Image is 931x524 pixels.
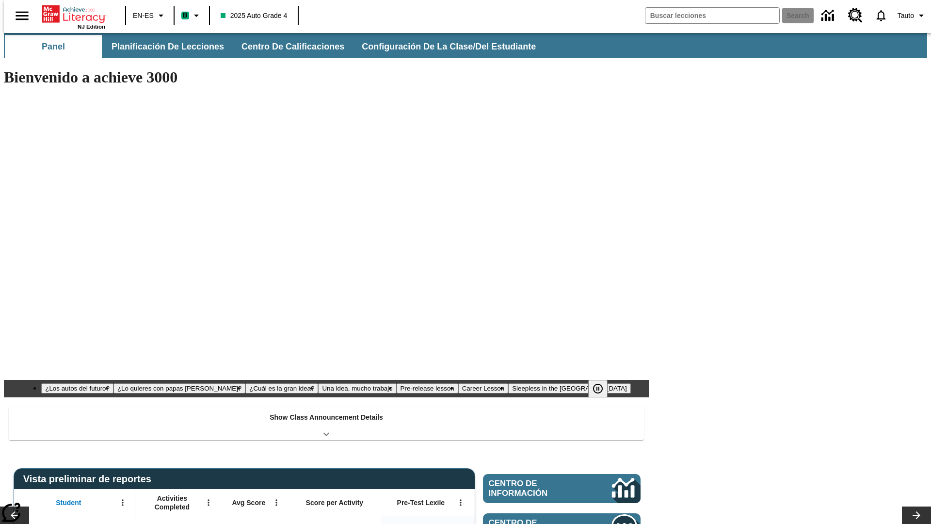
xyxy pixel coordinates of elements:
[842,2,868,29] a: Centro de recursos, Se abrirá en una pestaña nueva.
[894,7,931,24] button: Perfil/Configuración
[397,498,445,507] span: Pre-Test Lexile
[245,383,318,393] button: Slide 3 ¿Cuál es la gran idea?
[42,4,105,24] a: Portada
[354,35,544,58] button: Configuración de la clase/del estudiante
[318,383,396,393] button: Slide 4 Una idea, mucho trabajo
[868,3,894,28] a: Notificaciones
[42,3,105,30] div: Portada
[129,7,171,24] button: Language: EN-ES, Selecciona un idioma
[133,11,154,21] span: EN-ES
[588,380,608,397] button: Pausar
[898,11,914,21] span: Tauto
[140,494,204,511] span: Activities Completed
[232,498,265,507] span: Avg Score
[489,479,579,498] span: Centro de información
[115,495,130,510] button: Abrir menú
[23,474,156,485] span: Vista preliminar de reportes
[270,412,383,423] p: Show Class Announcement Details
[78,24,105,30] span: NJ Edition
[104,35,232,58] button: Planificación de lecciones
[41,383,113,393] button: Slide 1 ¿Los autos del futuro?
[453,495,468,510] button: Abrir menú
[645,8,779,23] input: search field
[8,1,36,30] button: Abrir el menú lateral
[458,383,508,393] button: Slide 6 Career Lesson
[56,498,81,507] span: Student
[816,2,842,29] a: Centro de información
[234,35,352,58] button: Centro de calificaciones
[4,35,545,58] div: Subbarra de navegación
[5,35,102,58] button: Panel
[201,495,216,510] button: Abrir menú
[902,507,931,524] button: Carrusel de lecciones, seguir
[306,498,364,507] span: Score per Activity
[4,33,927,58] div: Subbarra de navegación
[221,11,288,21] span: 2025 Auto Grade 4
[483,474,641,503] a: Centro de información
[269,495,284,510] button: Abrir menú
[4,68,649,86] h1: Bienvenido a achieve 3000
[177,7,206,24] button: Boost El color de la clase es verde menta. Cambiar el color de la clase.
[9,407,644,440] div: Show Class Announcement Details
[397,383,458,393] button: Slide 5 Pre-release lesson
[508,383,631,393] button: Slide 7 Sleepless in the Animal Kingdom
[588,380,617,397] div: Pausar
[183,9,188,21] span: B
[113,383,245,393] button: Slide 2 ¿Lo quieres con papas fritas?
